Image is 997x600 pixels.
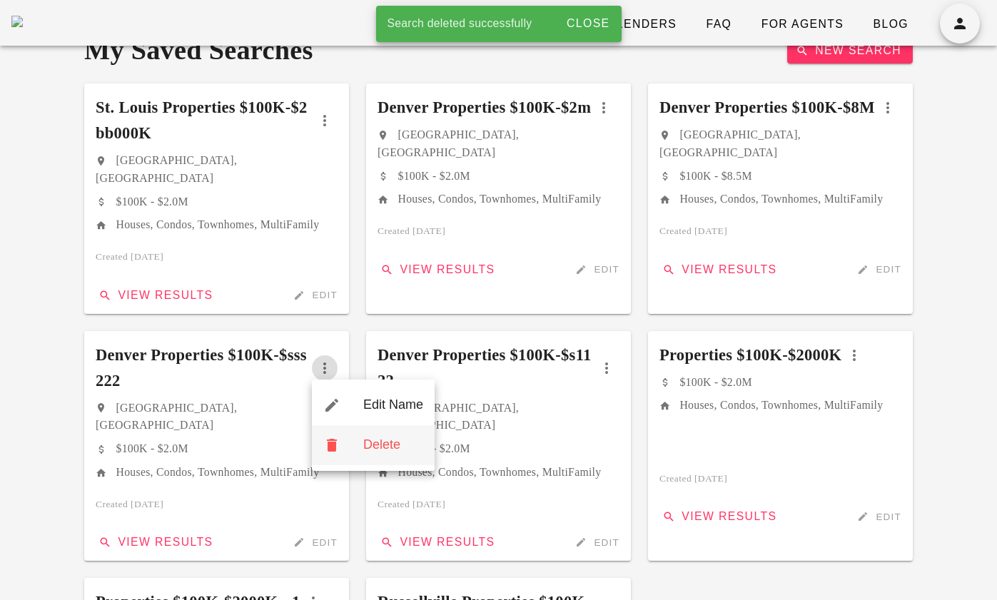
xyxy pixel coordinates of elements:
[376,6,560,42] div: Search deleted successfully
[96,497,163,513] span: Created [DATE]
[760,18,844,31] span: For Agents
[566,532,625,552] button: Edit
[659,95,875,121] span: Denver Properties $100K-$8M
[378,223,445,240] span: Created [DATE]
[659,510,776,523] span: View Results
[854,263,901,276] span: Edit
[560,11,616,36] button: Close
[11,16,23,27] img: desktop-logo.png
[378,497,445,513] span: Created [DATE]
[116,195,188,208] span: $100K - $2.0M
[799,44,901,57] span: New Search
[116,466,320,478] span: Houses, Condos, Townhomes, MultiFamily
[378,342,594,394] span: Denver Properties $100K-$s1122
[96,342,312,394] span: Denver Properties $100K-$sss222
[284,285,343,305] button: Edit
[378,402,519,432] span: [GEOGRAPHIC_DATA], [GEOGRAPHIC_DATA]
[96,95,312,146] span: St. Louis Properties $100K-$2bb000K
[290,289,338,302] span: Edit
[659,471,727,487] span: Created [DATE]
[584,18,677,31] span: For Lenders
[378,536,495,549] span: View Results
[679,399,883,411] span: Houses, Condos, Townhomes, MultiFamily
[861,11,920,37] a: Blog
[96,249,163,265] span: Created [DATE]
[848,260,907,280] button: Edit
[654,257,782,283] button: View Results
[572,263,619,276] span: Edit
[573,11,688,37] a: For Lenders
[363,397,423,413] div: Edit Name
[659,223,727,240] span: Created [DATE]
[398,170,470,182] span: $100K - $2.0M
[378,263,495,276] span: View Results
[116,442,188,454] span: $100K - $2.0M
[372,529,500,555] button: View Results
[566,260,625,280] button: Edit
[854,510,901,523] span: Edit
[679,193,883,205] span: Houses, Condos, Townhomes, MultiFamily
[398,466,601,478] span: Houses, Condos, Townhomes, MultiFamily
[926,532,997,600] iframe: Chat Widget
[90,283,218,308] button: View Results
[378,128,519,158] span: [GEOGRAPHIC_DATA], [GEOGRAPHIC_DATA]
[116,218,320,230] span: Houses, Condos, Townhomes, MultiFamily
[654,504,782,529] button: View Results
[84,34,313,66] h1: My Saved Searches
[96,289,213,302] span: View Results
[372,257,500,283] button: View Results
[659,128,801,158] span: [GEOGRAPHIC_DATA], [GEOGRAPHIC_DATA]
[705,18,732,31] span: FAQ
[659,263,776,276] span: View Results
[566,17,610,30] span: Close
[284,532,343,552] button: Edit
[96,536,213,549] span: View Results
[378,95,591,121] span: Denver Properties $100K-$2m
[787,38,913,63] button: New Search
[398,193,601,205] span: Houses, Condos, Townhomes, MultiFamily
[363,437,423,453] div: Delete
[96,154,237,184] span: [GEOGRAPHIC_DATA], [GEOGRAPHIC_DATA]
[96,402,237,432] span: [GEOGRAPHIC_DATA], [GEOGRAPHIC_DATA]
[749,11,855,37] a: For Agents
[572,536,619,549] span: Edit
[290,536,338,549] span: Edit
[848,507,907,527] button: Edit
[679,376,751,388] span: $100K - $2.0M
[872,18,909,31] span: Blog
[659,342,841,368] span: Properties $100K-$2000K
[90,529,218,555] button: View Results
[679,170,751,182] span: $100K - $8.5M
[694,11,743,37] a: FAQ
